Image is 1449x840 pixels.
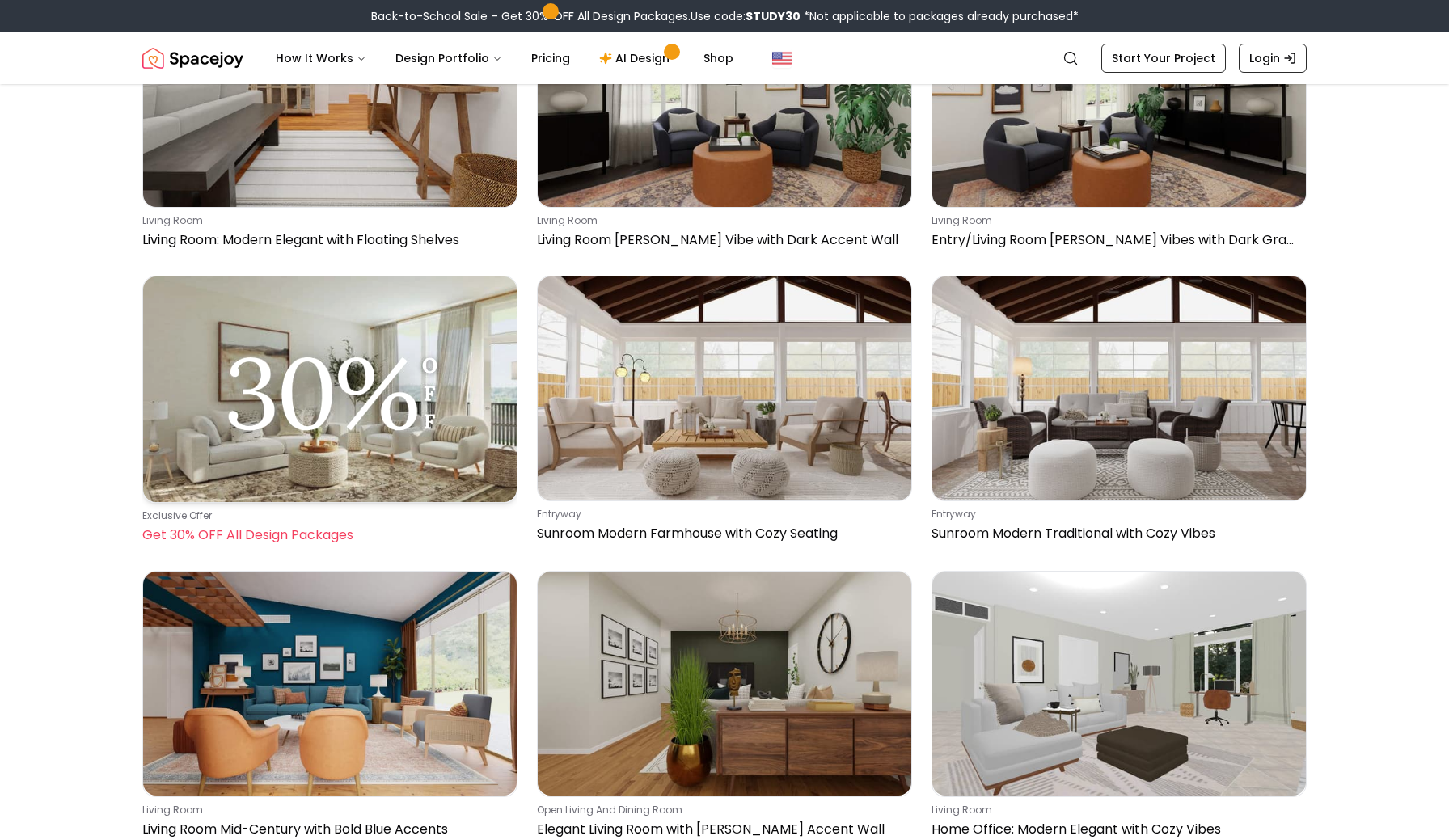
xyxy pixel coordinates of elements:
[371,8,1079,24] div: Back-to-School Sale – Get 30% OFF All Design Packages.
[142,526,511,545] p: Get 30% OFF All Design Packages
[142,42,243,74] img: Spacejoy Logo
[263,42,746,74] nav: Main
[263,42,379,74] button: How It Works
[691,8,801,24] span: Use code:
[537,508,906,521] p: entryway
[537,819,906,838] p: Elegant Living Room with [PERSON_NAME] Accent Wall
[746,8,801,24] b: STUDY30
[518,42,583,74] a: Pricing
[537,524,906,543] p: Sunroom Modern Farmhouse with Cozy Seating
[931,819,1300,838] p: Home Office: Modern Elegant with Cozy Vibes
[1239,44,1307,73] a: Login
[537,276,912,551] a: Sunroom Modern Farmhouse with Cozy SeatingentrywaySunroom Modern Farmhouse with Cozy Seating
[586,42,687,74] a: AI Design
[537,803,906,816] p: open living and dining room
[142,230,511,250] p: Living Room: Modern Elegant with Floating Shelves
[142,42,243,74] a: Spacejoy
[931,524,1300,543] p: Sunroom Modern Traditional with Cozy Vibes
[932,276,1306,500] img: Sunroom Modern Traditional with Cozy Vibes
[142,214,511,227] p: living room
[538,276,911,500] img: Sunroom Modern Farmhouse with Cozy Seating
[931,803,1300,816] p: living room
[691,42,746,74] a: Shop
[142,509,511,522] p: Exclusive Offer
[1101,44,1226,73] a: Start Your Project
[143,572,517,796] img: Living Room Mid-Century with Bold Blue Accents
[142,276,517,551] a: Get 30% OFF All Design PackagesExclusive OfferGet 30% OFF All Design Packages
[537,230,906,250] p: Living Room [PERSON_NAME] Vibe with Dark Accent Wall
[538,572,911,796] img: Elegant Living Room with Rich Green Accent Wall
[142,32,1307,84] nav: Global
[932,572,1306,796] img: Home Office: Modern Elegant with Cozy Vibes
[931,230,1300,250] p: Entry/Living Room [PERSON_NAME] Vibes with Dark Gray Accent
[142,803,511,816] p: living room
[801,8,1079,24] span: *Not applicable to packages already purchased*
[142,819,511,838] p: Living Room Mid-Century with Bold Blue Accents
[931,508,1300,521] p: entryway
[772,49,792,68] img: United States
[143,276,517,501] img: Get 30% OFF All Design Packages
[537,214,906,227] p: living room
[931,276,1307,551] a: Sunroom Modern Traditional with Cozy VibesentrywaySunroom Modern Traditional with Cozy Vibes
[382,42,515,74] button: Design Portfolio
[931,214,1300,227] p: living room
